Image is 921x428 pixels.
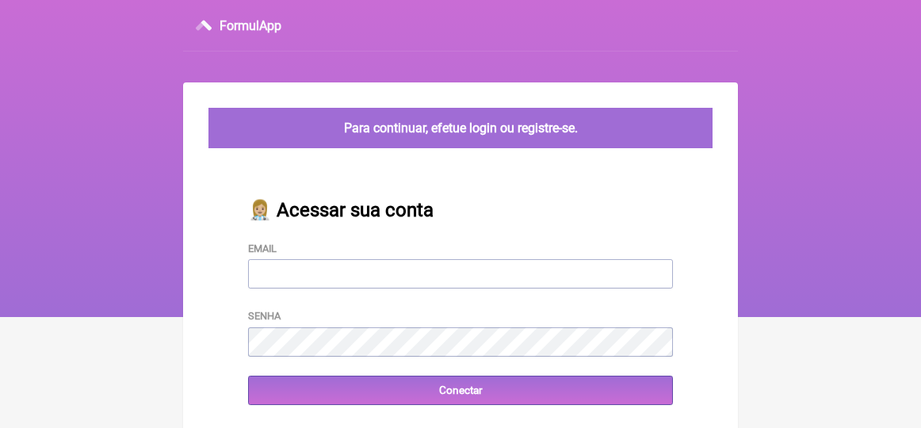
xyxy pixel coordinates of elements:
[220,18,281,33] h3: FormulApp
[248,310,281,322] label: Senha
[248,243,277,254] label: Email
[208,108,713,148] div: Para continuar, efetue login ou registre-se.
[248,199,673,221] h2: 👩🏼‍⚕️ Acessar sua conta
[248,376,673,405] input: Conectar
